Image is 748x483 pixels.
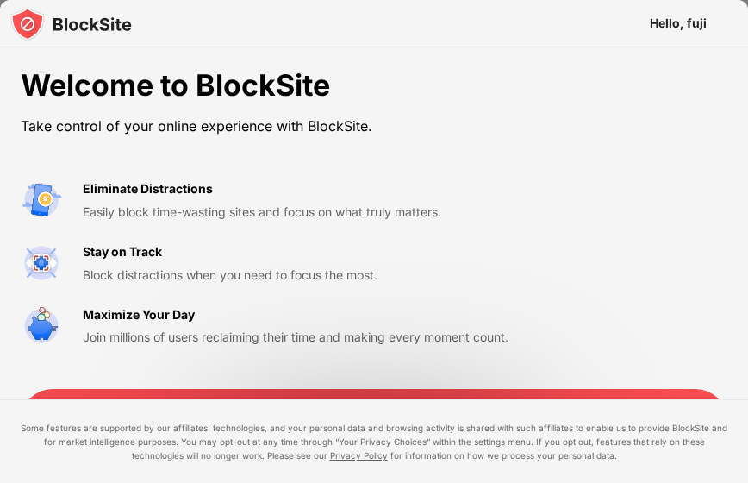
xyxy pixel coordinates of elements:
[83,328,508,347] div: Join millions of users reclaiming their time and making every moment count.
[650,16,707,30] div: Hello, fuji
[83,203,508,222] div: Easily block time-wasting sites and focus on what truly matters.
[83,179,213,198] div: Eliminate Distractions
[21,421,727,462] div: Some features are supported by our affiliates’ technologies, and your personal data and browsing ...
[83,305,195,324] div: Maximize Your Day
[21,179,62,221] img: value-avoid-distractions.svg
[21,68,508,103] div: Welcome to BlockSite
[21,114,508,139] div: Take control of your online experience with BlockSite.
[83,266,508,285] div: Block distractions when you need to focus the most.
[10,7,132,41] img: logo-blocksite.svg
[330,450,388,461] a: Privacy Policy
[83,242,162,261] div: Stay on Track
[21,305,62,347] img: value-safe-time.svg
[21,242,62,284] img: value-focus.svg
